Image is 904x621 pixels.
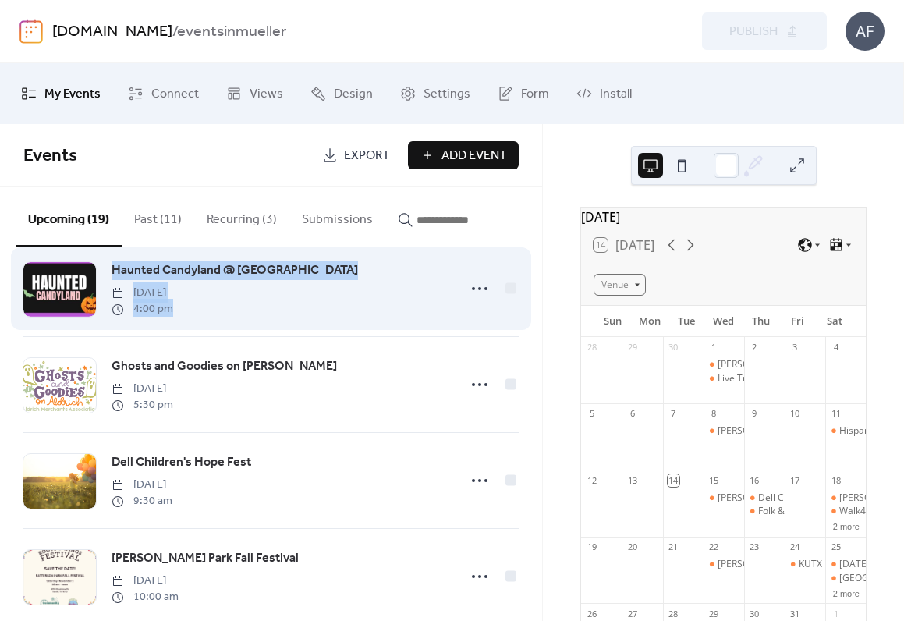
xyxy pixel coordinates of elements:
[214,69,295,118] a: Views
[194,187,289,245] button: Recurring (3)
[744,505,785,518] div: Folk & Lore Songwriter Showcase
[718,424,824,438] div: [PERSON_NAME] Market
[718,491,824,505] div: [PERSON_NAME] Market
[626,608,638,619] div: 27
[586,408,597,420] div: 5
[289,187,385,245] button: Submissions
[789,342,801,353] div: 3
[631,306,668,337] div: Mon
[112,261,358,280] span: Haunted Candyland @ [GEOGRAPHIC_DATA]
[310,141,402,169] a: Export
[112,261,358,281] a: Haunted Candyland @ [GEOGRAPHIC_DATA]
[839,505,886,518] div: Walk4CMT
[112,548,299,569] a: [PERSON_NAME] Park Fall Festival
[705,306,743,337] div: Wed
[785,558,825,571] div: KUTX Rock the Park
[112,357,337,376] span: Ghosts and Goodies on [PERSON_NAME]
[825,558,866,571] div: Día de los Muertos @ Windsor Park Library
[718,558,824,571] div: [PERSON_NAME] Market
[668,408,679,420] div: 7
[749,342,760,353] div: 2
[408,141,519,169] button: Add Event
[112,357,337,377] a: Ghosts and Goodies on [PERSON_NAME]
[846,12,885,51] div: AF
[172,17,177,47] b: /
[704,372,744,385] div: Live Trivia @ HEB
[177,17,286,47] b: eventsinmueller
[586,342,597,353] div: 28
[825,572,866,585] div: Maplewood Elementary Fall Fest
[708,541,720,553] div: 22
[668,608,679,619] div: 28
[825,505,866,518] div: Walk4CMT
[521,82,549,107] span: Form
[758,505,902,518] div: Folk & Lore Songwriter Showcase
[668,541,679,553] div: 21
[668,342,679,353] div: 30
[827,519,866,532] button: 2 more
[112,573,179,589] span: [DATE]
[626,541,638,553] div: 20
[789,541,801,553] div: 24
[825,424,866,438] div: Hispanic Latino Heritage Month Concert
[668,306,705,337] div: Tue
[704,424,744,438] div: Clayton Farmers Market
[334,82,373,107] span: Design
[112,549,299,568] span: [PERSON_NAME] Park Fall Festival
[744,491,785,505] div: Dell Children's Halloween Event
[704,358,744,371] div: Clayton Farmers Market
[827,586,866,599] button: 2 more
[626,342,638,353] div: 29
[116,69,211,118] a: Connect
[586,541,597,553] div: 19
[600,82,632,107] span: Install
[758,491,881,505] div: Dell Children's [DATE] Event
[441,147,507,165] span: Add Event
[112,397,173,413] span: 5:30 pm
[626,474,638,486] div: 13
[112,301,173,318] span: 4:00 pm
[19,19,43,44] img: logo
[594,306,631,337] div: Sun
[749,608,760,619] div: 30
[830,342,842,353] div: 4
[112,589,179,605] span: 10:00 am
[112,453,251,472] span: Dell Children's Hope Fest
[708,474,720,486] div: 15
[708,408,720,420] div: 8
[112,477,172,493] span: [DATE]
[299,69,385,118] a: Design
[626,408,638,420] div: 6
[23,139,77,173] span: Events
[112,381,173,397] span: [DATE]
[16,187,122,247] button: Upcoming (19)
[830,608,842,619] div: 1
[668,474,679,486] div: 14
[344,147,390,165] span: Export
[44,82,101,107] span: My Events
[816,306,853,337] div: Sat
[586,608,597,619] div: 26
[749,541,760,553] div: 23
[830,541,842,553] div: 25
[749,408,760,420] div: 9
[742,306,779,337] div: Thu
[708,608,720,619] div: 29
[122,187,194,245] button: Past (11)
[718,358,824,371] div: [PERSON_NAME] Market
[799,558,883,571] div: KUTX Rock the Park
[789,608,801,619] div: 31
[486,69,561,118] a: Form
[151,82,199,107] span: Connect
[388,69,482,118] a: Settings
[424,82,470,107] span: Settings
[112,493,172,509] span: 9:30 am
[52,17,172,47] a: [DOMAIN_NAME]
[704,491,744,505] div: Clayton Farmers Market
[708,342,720,353] div: 1
[830,408,842,420] div: 11
[112,285,173,301] span: [DATE]
[779,306,817,337] div: Fri
[789,408,801,420] div: 10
